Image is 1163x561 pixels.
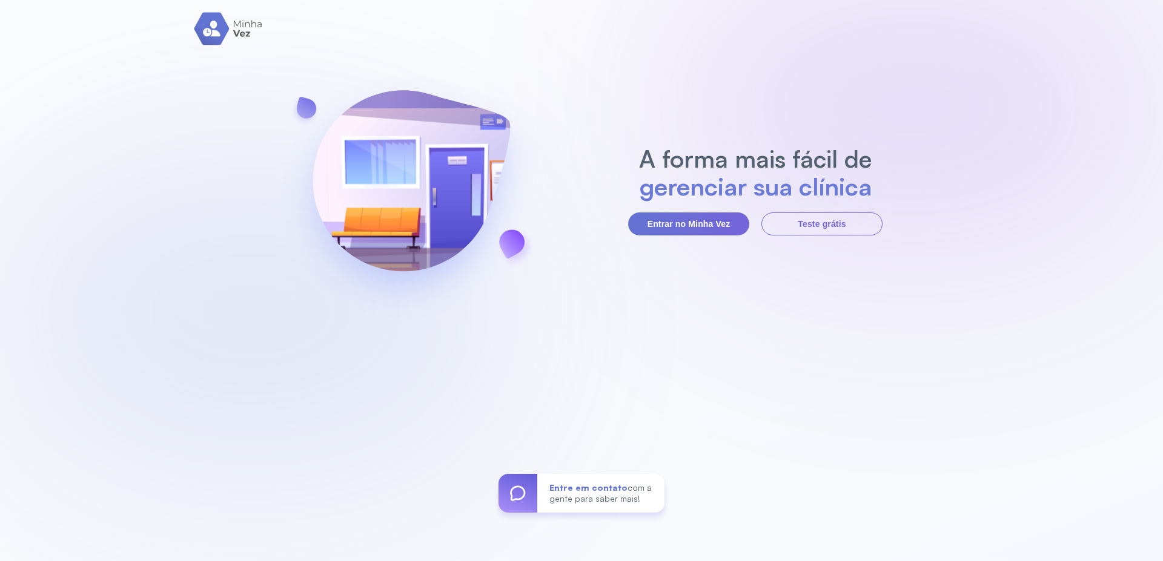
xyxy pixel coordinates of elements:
button: Entrar no Minha Vez [628,212,749,235]
div: com a gente para saber mais! [537,474,664,513]
a: Entre em contatocom a gente para saber mais! [499,474,664,513]
img: banner-login.svg [280,58,542,321]
img: logo.svg [194,12,263,45]
h2: gerenciar sua clínica [633,172,878,200]
span: Entre em contato [549,482,628,493]
h2: A forma mais fácil de [633,145,878,172]
button: Teste grátis [761,212,883,235]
